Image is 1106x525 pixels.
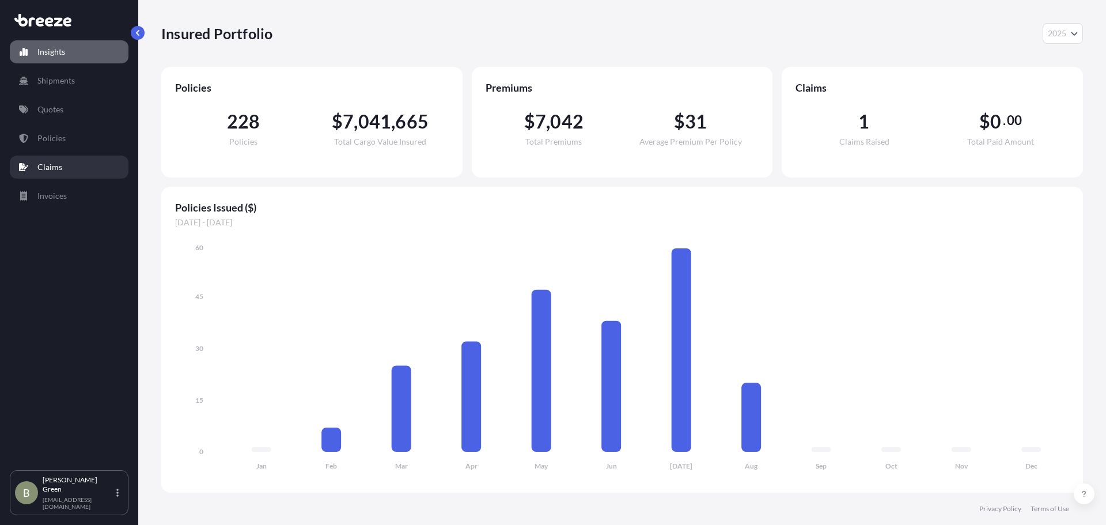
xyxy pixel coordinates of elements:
span: Policies [175,81,449,95]
p: [EMAIL_ADDRESS][DOMAIN_NAME] [43,496,114,510]
span: $ [674,112,685,131]
span: Premiums [486,81,759,95]
tspan: 30 [195,344,203,353]
tspan: Jun [606,462,617,470]
span: B [23,487,30,498]
tspan: Apr [465,462,478,470]
span: , [391,112,395,131]
a: Quotes [10,98,128,121]
span: Policies Issued ($) [175,201,1069,214]
span: 7 [535,112,546,131]
tspan: Dec [1025,462,1037,470]
p: Insights [37,46,65,58]
a: Terms of Use [1031,504,1069,513]
span: Total Cargo Value Insured [334,138,426,146]
p: Quotes [37,104,63,115]
span: $ [524,112,535,131]
tspan: Nov [955,462,968,470]
tspan: Jan [256,462,267,470]
button: Year Selector [1043,23,1083,44]
span: 228 [227,112,260,131]
span: Total Paid Amount [967,138,1034,146]
p: Claims [37,161,62,173]
span: 042 [550,112,584,131]
span: 1 [858,112,869,131]
p: Policies [37,133,66,144]
span: 2025 [1048,28,1066,39]
span: Average Premium Per Policy [639,138,742,146]
span: $ [979,112,990,131]
span: 7 [343,112,354,131]
p: [PERSON_NAME] Green [43,475,114,494]
tspan: Sep [816,462,827,470]
tspan: Aug [745,462,758,470]
tspan: 15 [195,396,203,405]
a: Claims [10,156,128,179]
tspan: 60 [195,243,203,252]
a: Insights [10,40,128,63]
span: Claims Raised [839,138,889,146]
span: $ [332,112,343,131]
tspan: [DATE] [670,462,692,470]
span: 00 [1007,116,1022,125]
p: Invoices [37,190,67,202]
span: Claims [796,81,1069,95]
tspan: Mar [395,462,408,470]
span: , [354,112,358,131]
a: Shipments [10,69,128,92]
span: Policies [229,138,257,146]
a: Policies [10,127,128,150]
span: . [1003,116,1006,125]
tspan: May [535,462,548,470]
span: [DATE] - [DATE] [175,217,1069,228]
a: Privacy Policy [979,504,1021,513]
span: 0 [990,112,1001,131]
span: 041 [358,112,392,131]
tspan: Feb [325,462,337,470]
a: Invoices [10,184,128,207]
span: , [546,112,550,131]
span: 31 [685,112,707,131]
tspan: 45 [195,292,203,301]
p: Shipments [37,75,75,86]
p: Insured Portfolio [161,24,272,43]
span: Total Premiums [525,138,582,146]
tspan: Oct [885,462,897,470]
span: 665 [395,112,429,131]
tspan: 0 [199,447,203,456]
